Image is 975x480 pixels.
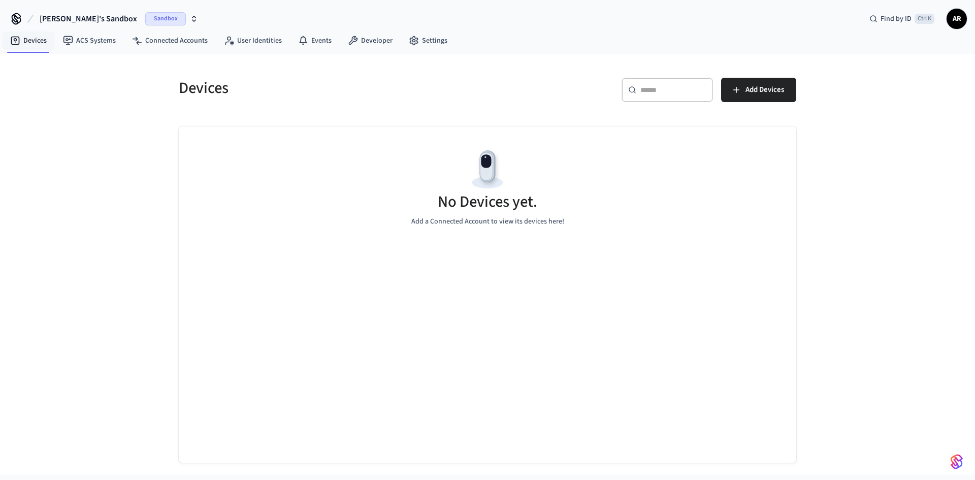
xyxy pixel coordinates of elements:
[216,31,290,50] a: User Identities
[290,31,340,50] a: Events
[179,78,481,99] h5: Devices
[401,31,456,50] a: Settings
[411,216,564,227] p: Add a Connected Account to view its devices here!
[2,31,55,50] a: Devices
[948,10,966,28] span: AR
[124,31,216,50] a: Connected Accounts
[951,454,963,470] img: SeamLogoGradient.69752ec5.svg
[861,10,942,28] div: Find by IDCtrl K
[438,191,537,212] h5: No Devices yet.
[947,9,967,29] button: AR
[40,13,137,25] span: [PERSON_NAME]'s Sandbox
[745,83,784,97] span: Add Devices
[55,31,124,50] a: ACS Systems
[721,78,796,102] button: Add Devices
[881,14,912,24] span: Find by ID
[340,31,401,50] a: Developer
[145,12,186,25] span: Sandbox
[465,147,510,193] img: Devices Empty State
[915,14,934,24] span: Ctrl K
